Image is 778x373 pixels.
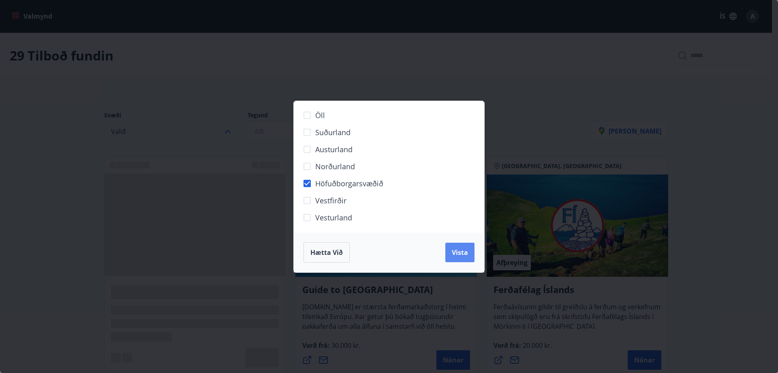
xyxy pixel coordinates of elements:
span: Höfuðborgarsvæðið [315,178,383,189]
span: Vista [452,248,468,257]
button: Hætta við [304,242,350,263]
button: Vista [445,243,474,262]
span: Öll [315,110,325,121]
span: Vestfirðir [315,195,346,206]
span: Suðurland [315,127,351,138]
span: Austurland [315,144,353,155]
span: Hætta við [310,248,343,257]
span: Vesturland [315,212,352,223]
span: Norðurland [315,161,355,172]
